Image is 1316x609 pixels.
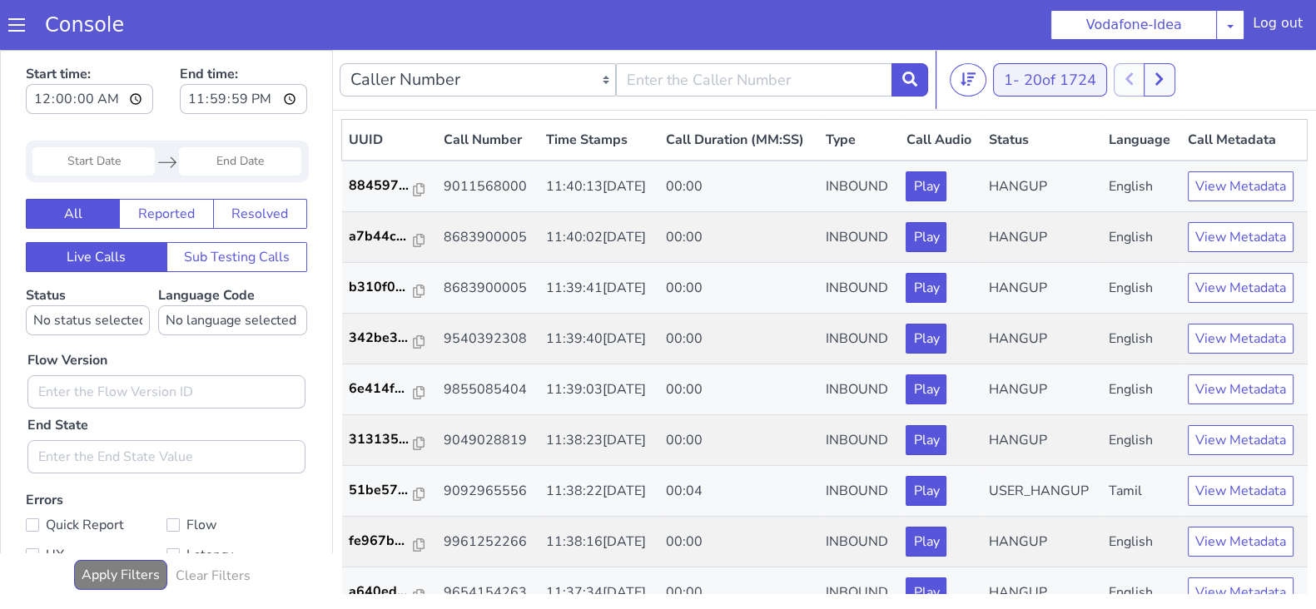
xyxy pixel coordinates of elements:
td: INBOUND [819,264,899,314]
p: fe967b... [349,481,414,501]
th: Type [819,70,899,111]
td: 9011568000 [437,111,539,162]
button: Sub Testing Calls [166,192,308,222]
th: Call Metadata [1181,70,1307,111]
label: Latency [166,493,307,517]
td: Tamil [1102,416,1181,467]
input: Start time: [26,34,153,64]
th: Language [1102,70,1181,111]
a: 313135... [349,379,430,399]
a: b310f0... [349,227,430,247]
td: 9855085404 [437,314,539,365]
td: 11:39:41[DATE] [539,213,659,264]
button: Resolved [213,149,307,179]
select: Language Code [158,255,307,285]
th: Call Number [437,70,539,111]
button: View Metadata [1188,274,1294,304]
div: Log out [1253,13,1303,40]
input: Enter the End State Value [27,390,305,423]
th: Call Duration (MM:SS) [659,70,820,111]
button: Play [906,426,946,456]
td: 00:00 [659,365,820,416]
td: USER_HANGUP [982,416,1102,467]
td: 11:40:02[DATE] [539,162,659,213]
input: Enter the Caller Number [616,13,892,47]
input: End time: [180,34,307,64]
th: Time Stamps [539,70,659,111]
td: 9961252266 [437,467,539,517]
td: English [1102,213,1181,264]
td: HANGUP [982,314,1102,365]
button: Reported [119,149,213,179]
td: English [1102,517,1181,568]
input: End Date [179,97,301,126]
td: 11:39:03[DATE] [539,314,659,365]
td: INBOUND [819,162,899,213]
button: 1- 20of 1724 [993,13,1107,47]
a: 51be57... [349,430,430,450]
td: 00:00 [659,264,820,314]
td: HANGUP [982,111,1102,162]
td: 9540392308 [437,264,539,314]
a: 884597... [349,126,430,146]
button: Live Calls [26,192,167,222]
label: Status [26,236,150,285]
td: HANGUP [982,517,1102,568]
button: Play [906,477,946,507]
p: 884597... [349,126,414,146]
a: 342be3... [349,278,430,298]
td: HANGUP [982,365,1102,416]
td: 00:00 [659,314,820,365]
td: 11:38:16[DATE] [539,467,659,517]
td: INBOUND [819,416,899,467]
input: Start Date [32,97,155,126]
label: Start time: [26,9,153,69]
h6: Clear Filters [176,518,251,534]
th: UUID [342,70,437,111]
button: All [26,149,120,179]
td: 00:00 [659,517,820,568]
td: 00:00 [659,213,820,264]
p: 51be57... [349,430,414,450]
th: Status [982,70,1102,111]
a: a640ed... [349,532,430,552]
button: Play [906,375,946,405]
td: 11:38:22[DATE] [539,416,659,467]
p: 342be3... [349,278,414,298]
button: Play [906,324,946,354]
p: 313135... [349,379,414,399]
td: 00:00 [659,162,820,213]
label: Flow [166,463,307,487]
button: Play [906,172,946,202]
td: English [1102,314,1181,365]
p: 6e414f... [349,329,414,349]
button: Play [906,527,946,557]
button: View Metadata [1188,477,1294,507]
p: b310f0... [349,227,414,247]
button: Play [906,223,946,253]
td: INBOUND [819,517,899,568]
td: 00:04 [659,416,820,467]
td: English [1102,365,1181,416]
span: 20 of 1724 [1024,20,1096,40]
th: Call Audio [899,70,981,111]
td: 11:39:40[DATE] [539,264,659,314]
td: 8683900005 [437,162,539,213]
input: Enter the Flow Version ID [27,325,305,359]
button: View Metadata [1188,121,1294,151]
td: INBOUND [819,314,899,365]
label: End State [27,365,88,385]
label: UX [26,493,166,517]
a: fe967b... [349,481,430,501]
select: Status [26,255,150,285]
td: 11:37:34[DATE] [539,517,659,568]
td: HANGUP [982,264,1102,314]
button: Play [906,121,946,151]
p: a640ed... [349,532,414,552]
td: 9049028819 [437,365,539,416]
td: HANGUP [982,213,1102,264]
td: English [1102,467,1181,517]
button: View Metadata [1188,527,1294,557]
td: INBOUND [819,467,899,517]
td: HANGUP [982,162,1102,213]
